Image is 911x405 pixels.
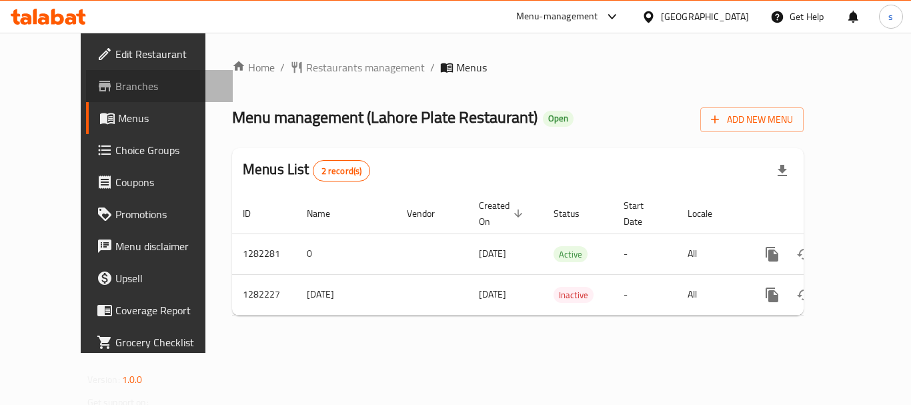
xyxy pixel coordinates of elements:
[888,9,893,24] span: s
[554,206,597,222] span: Status
[746,193,895,234] th: Actions
[243,206,268,222] span: ID
[86,198,233,230] a: Promotions
[122,371,143,388] span: 1.0.0
[115,302,222,318] span: Coverage Report
[479,197,527,230] span: Created On
[516,9,598,25] div: Menu-management
[115,334,222,350] span: Grocery Checklist
[479,286,506,303] span: [DATE]
[280,59,285,75] li: /
[86,102,233,134] a: Menus
[613,234,677,274] td: -
[232,102,538,132] span: Menu management ( Lahore Plate Restaurant )
[543,113,574,124] span: Open
[86,262,233,294] a: Upsell
[456,59,487,75] span: Menus
[756,279,788,311] button: more
[543,111,574,127] div: Open
[700,107,804,132] button: Add New Menu
[430,59,435,75] li: /
[479,245,506,262] span: [DATE]
[118,110,222,126] span: Menus
[554,246,588,262] div: Active
[232,59,275,75] a: Home
[296,234,396,274] td: 0
[788,279,820,311] button: Change Status
[766,155,798,187] div: Export file
[290,59,425,75] a: Restaurants management
[115,142,222,158] span: Choice Groups
[87,371,120,388] span: Version:
[86,166,233,198] a: Coupons
[243,159,370,181] h2: Menus List
[86,70,233,102] a: Branches
[711,111,793,128] span: Add New Menu
[115,174,222,190] span: Coupons
[677,274,746,315] td: All
[296,274,396,315] td: [DATE]
[115,206,222,222] span: Promotions
[677,234,746,274] td: All
[613,274,677,315] td: -
[86,294,233,326] a: Coverage Report
[688,206,730,222] span: Locale
[232,193,895,316] table: enhanced table
[554,247,588,262] span: Active
[554,288,594,303] span: Inactive
[306,59,425,75] span: Restaurants management
[313,165,370,177] span: 2 record(s)
[232,59,804,75] nav: breadcrumb
[661,9,749,24] div: [GEOGRAPHIC_DATA]
[756,238,788,270] button: more
[232,234,296,274] td: 1282281
[307,206,347,222] span: Name
[115,238,222,254] span: Menu disclaimer
[86,134,233,166] a: Choice Groups
[232,274,296,315] td: 1282227
[115,270,222,286] span: Upsell
[115,78,222,94] span: Branches
[624,197,661,230] span: Start Date
[86,326,233,358] a: Grocery Checklist
[313,160,371,181] div: Total records count
[115,46,222,62] span: Edit Restaurant
[86,230,233,262] a: Menu disclaimer
[86,38,233,70] a: Edit Restaurant
[407,206,452,222] span: Vendor
[788,238,820,270] button: Change Status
